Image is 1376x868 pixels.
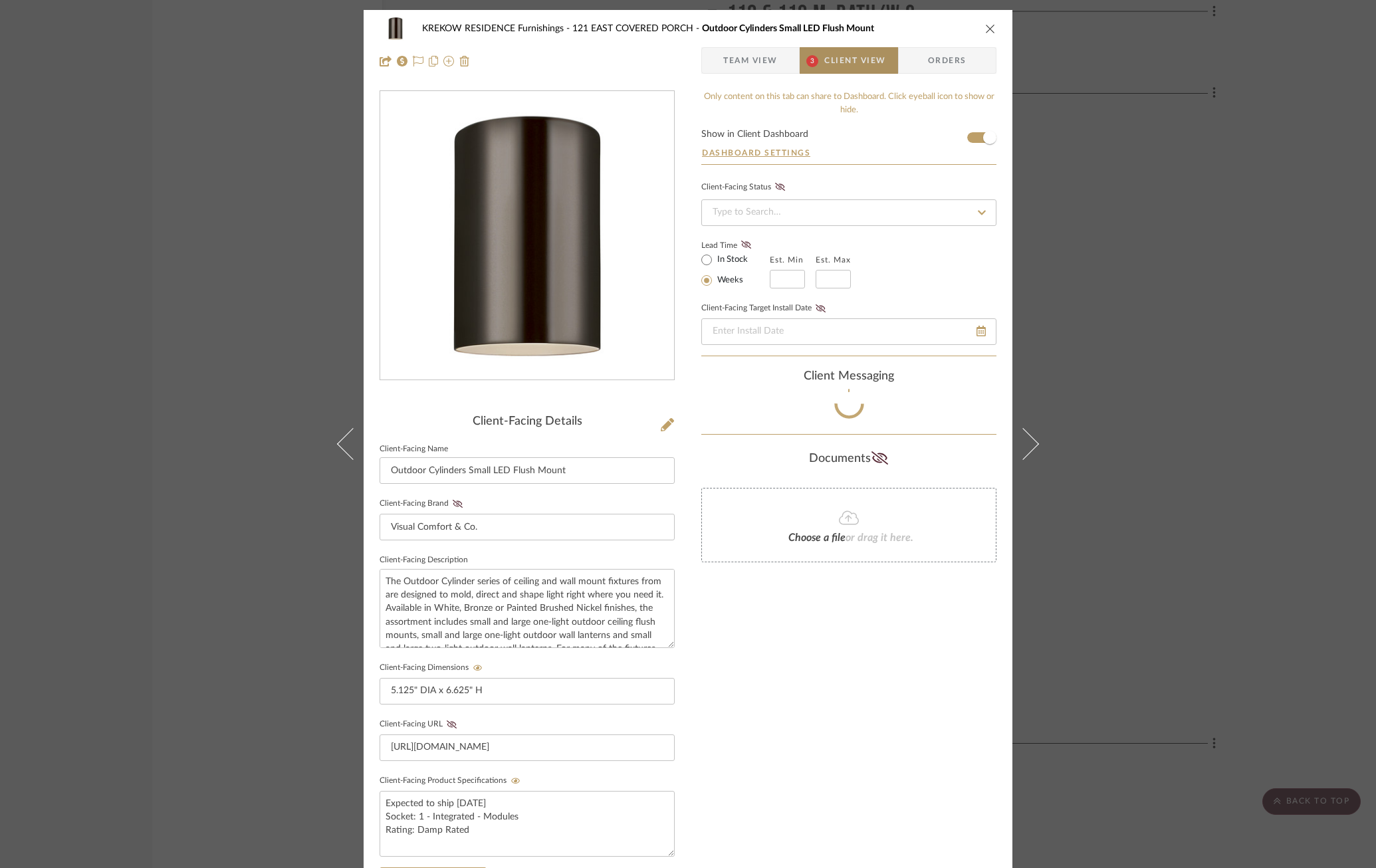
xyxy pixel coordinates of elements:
[806,55,818,67] span: 3
[383,92,671,380] img: a89553d8-ca13-458d-9e46-d6572bca70ed_436x436.jpg
[380,557,468,564] label: Client-Facing Description
[572,24,702,33] span: 121 EAST COVERED PORCH
[702,24,874,33] span: Outdoor Cylinders Small LED Flush Mount
[380,92,674,380] div: 0
[701,304,830,313] label: Client-Facing Target Install Date
[380,776,524,786] label: Client-Facing Product Specifications
[723,47,778,74] span: Team View
[715,254,748,266] label: In Stock
[701,239,770,251] label: Lead Time
[380,514,675,540] input: Enter Client-Facing Brand
[816,255,851,265] label: Est. Max
[824,47,885,74] span: Client View
[701,318,996,345] input: Enter Install Date
[380,720,461,729] label: Client-Facing URL
[459,56,470,66] img: Remove from project
[449,499,467,508] button: Client-Facing Brand
[770,255,804,265] label: Est. Min
[380,457,675,484] input: Enter Client-Facing Item Name
[380,446,448,453] label: Client-Facing Name
[701,90,996,116] div: Only content on this tab can share to Dashboard. Click eyeball icon to show or hide.
[701,181,789,194] div: Client-Facing Status
[701,251,770,288] mat-radio-group: Select item type
[422,24,572,33] span: KREKOW RESIDENCE Furnishings
[812,304,830,313] button: Client-Facing Target Install Date
[846,532,913,543] span: or drag it here.
[380,663,487,673] label: Client-Facing Dimensions
[380,734,675,761] input: Enter item URL
[984,23,996,35] button: close
[737,239,755,252] button: Lead Time
[380,415,675,429] div: Client-Facing Details
[788,532,846,543] span: Choose a file
[701,199,996,226] input: Type to Search…
[380,499,467,508] label: Client-Facing Brand
[380,15,411,42] img: a89553d8-ca13-458d-9e46-d6572bca70ed_48x40.jpg
[507,776,524,786] button: Client-Facing Product Specifications
[469,663,487,673] button: Client-Facing Dimensions
[701,147,811,159] button: Dashboard Settings
[380,678,675,705] input: Enter item dimensions
[443,720,461,729] button: Client-Facing URL
[701,448,996,469] div: Documents
[701,370,996,384] div: client Messaging
[913,47,981,74] span: Orders
[715,274,743,286] label: Weeks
